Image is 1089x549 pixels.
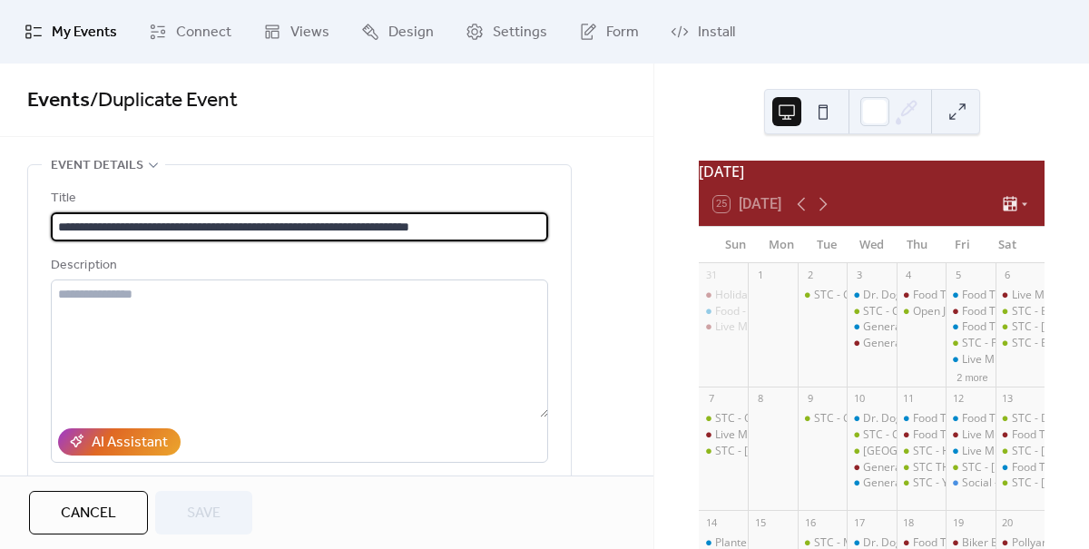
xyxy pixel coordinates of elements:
[897,304,946,319] div: Open Jam with Sam Wyatt @ STC @ Thu Sep 4, 2025 7pm - 11pm (CDT)
[996,336,1045,351] div: STC - EXHALE @ Sat Sep 6, 2025 7pm - 10pm (CDT)
[996,460,1045,475] div: Food Truck - Chuck’s Wood Fired Pizza - Roselle @ Sat Sep 13, 2025 5pm - 8pm (CST)
[897,444,946,459] div: STC - Happy Lobster @ Thu Sep 11, 2025 5pm - 9pm (CDT)
[699,161,1045,182] div: [DATE]
[699,411,748,426] div: STC - Outdoor Doggie Dining class @ 1pm - 2:30pm (CDT)
[847,304,896,319] div: STC - Charity Bike Ride with Sammy's Bikes @ Weekly from 6pm to 7:30pm on Wednesday from Wed May ...
[847,427,896,443] div: STC - Charity Bike Ride with Sammy's Bikes @ Weekly from 6pm to 7:30pm on Wednesday from Wed May ...
[949,368,995,384] button: 2 more
[699,288,748,303] div: Holiday Taproom Hours 12pm -10pm @ Sun Aug 31, 2025
[946,336,995,351] div: STC - Four Ds BBQ @ Fri Sep 5, 2025 5pm - 9pm (CDT)
[759,227,804,263] div: Mon
[939,227,985,263] div: Fri
[897,411,946,426] div: Food Truck - Dr Dogs - Roselle @ Thu Sep 11, 2025 5pm - 9pm (CDT)
[897,288,946,303] div: Food Truck - Tacos Los Jarochitos - Lemont @ Thu Sep 4, 2025 5pm - 9pm (CDT)
[996,319,1045,335] div: STC - Terry Byrne @ Sat Sep 6, 2025 2pm - 5pm (CDT)
[493,22,547,44] span: Settings
[27,81,90,121] a: Events
[852,269,866,282] div: 3
[704,392,718,406] div: 7
[946,288,995,303] div: Food Truck - Koris Koop -Roselle @ Fri Sep 5, 2025 5pm - 9pm (CDT)
[1001,515,1015,529] div: 20
[946,475,995,491] div: Social - Magician Pat Flanagan @ Fri Sep 12, 2025 8pm - 10:30pm (CDT)
[902,515,916,529] div: 18
[753,515,767,529] div: 15
[847,336,896,351] div: General Knowledge Trivia - Lemont @ Wed Sep 3, 2025 7pm - 9pm (CDT)
[11,7,131,56] a: My Events
[348,7,447,56] a: Design
[29,491,148,534] button: Cancel
[388,22,434,44] span: Design
[61,503,116,524] span: Cancel
[902,392,916,406] div: 11
[996,411,1045,426] div: STC - Dark Horse Grill @ Sat Sep 13, 2025 1pm - 5pm (CDT)
[946,352,995,368] div: Live Music - Billy Denton - Roselle @ Fri Sep 5, 2025 7pm - 10pm (CDT)
[951,392,965,406] div: 12
[699,304,748,319] div: Food - Good Stuff Eats - Roselle @ Sun Aug 31, 2025 1pm - 4pm (CDT)
[135,7,245,56] a: Connect
[897,475,946,491] div: STC - Yacht Rockettes @ Thu Sep 11, 2025 7pm - 10pm (CDT)
[847,460,896,475] div: General Knowledge Trivia - Lemont @ Wed Sep 10, 2025 7pm - 9pm (CDT)
[704,269,718,282] div: 31
[803,515,817,529] div: 16
[847,319,896,335] div: General Knowledge - Roselle @ Wed Sep 3, 2025 7pm - 9pm (CDT)
[90,81,238,121] span: / Duplicate Event
[985,227,1030,263] div: Sat
[715,411,1006,426] div: STC - Outdoor Doggie Dining class @ 1pm - 2:30pm (CDT)
[946,427,995,443] div: Live Music - Dan Colles - Lemont @ Fri Sep 12, 2025 7pm - 10pm (CDT)
[946,319,995,335] div: Food Truck- Uncle Cams Sandwiches - Roselle @ Fri Sep 5, 2025 5pm - 9pm (CDT)
[996,475,1045,491] div: STC - Matt Keen Band @ Sat Sep 13, 2025 7pm - 10pm (CDT)
[715,319,1002,335] div: Live Music - [PERSON_NAME] @ [DATE] 2pm - 5pm (CDT)
[715,304,1012,319] div: Food - Good Stuff Eats - Roselle @ [DATE] 1pm - 4pm (CDT)
[698,22,735,44] span: Install
[996,288,1045,303] div: Live Music- InFunktious Duo - Lemont @ Sat Sep 6, 2025 2pm - 5pm (CDT)
[565,7,652,56] a: Form
[715,288,954,303] div: Holiday Taproom Hours 12pm -10pm @ [DATE]
[996,304,1045,319] div: STC - Brew Town Bites @ Sat Sep 6, 2025 2pm - 7pm (CDT)
[951,269,965,282] div: 5
[715,427,1002,443] div: Live Music - [PERSON_NAME] @ [DATE] 2pm - 4pm (CDT)
[52,22,117,44] span: My Events
[852,392,866,406] div: 10
[798,411,847,426] div: STC - General Knowledge Trivia @ Tue Sep 9, 2025 7pm - 9pm (CDT)
[290,22,329,44] span: Views
[92,432,168,454] div: AI Assistant
[753,392,767,406] div: 8
[897,427,946,443] div: Food Truck - Tacos Los Jarochitos - Lemont @ Thu Sep 11, 2025 5pm - 9pm (CDT)
[798,288,847,303] div: STC - General Knowledge Trivia @ Tue Sep 2, 2025 7pm - 9pm (CDT)
[849,227,895,263] div: Wed
[946,444,995,459] div: Live Music - JD Kostyk - Roselle @ Fri Sep 12, 2025 7pm - 10pm (CDT)
[996,427,1045,443] div: Food Truck - Happy Times - Lemont @ Sat Sep 13, 2025 2pm - 6pm (CDT)
[699,319,748,335] div: Live Music - Shawn Salmon - Lemont @ Sun Aug 31, 2025 2pm - 5pm (CDT)
[847,411,896,426] div: Dr. Dog’s Food Truck - Roselle @ Weekly from 6pm to 9pm
[951,515,965,529] div: 19
[946,460,995,475] div: STC - Warren Douglas Band @ Fri Sep 12, 2025 7pm - 10pm (CDT)
[753,269,767,282] div: 1
[803,392,817,406] div: 9
[699,427,748,443] div: Live Music - Dylan Raymond - Lemont @ Sun Sep 7, 2025 2pm - 4pm (CDT)
[852,515,866,529] div: 17
[1001,269,1015,282] div: 6
[657,7,749,56] a: Install
[606,22,639,44] span: Form
[250,7,343,56] a: Views
[946,304,995,319] div: Food Truck - Pizza 750 - Lemont @ Fri Sep 5, 2025 5pm - 9pm (CDT)
[804,227,849,263] div: Tue
[452,7,561,56] a: Settings
[176,22,231,44] span: Connect
[51,188,544,210] div: Title
[51,155,143,177] span: Event details
[1001,392,1015,406] div: 13
[946,411,995,426] div: Food Truck - Da Wing Wagon/ Launch party - Roselle @ Fri Sep 12, 2025 5pm - 9pm (CDT)
[713,227,759,263] div: Sun
[902,269,916,282] div: 4
[894,227,939,263] div: Thu
[699,444,748,459] div: STC - Hunt House Creative Arts Center Adult Band Showcase @ Sun Sep 7, 2025 5pm - 7pm (CDT)STC - ...
[847,475,896,491] div: General Knowledge Trivia - Roselle @ Wed Sep 10, 2025 7pm - 9pm (CDT)
[847,444,896,459] div: STC - Stadium Street Eats @ Wed Sep 10, 2025 6pm - 9pm (CDT)
[58,428,181,456] button: AI Assistant
[897,460,946,475] div: STC THEME NIGHT - YACHT ROCK @ Thu Sep 11, 2025 6pm - 10pm (CDT)
[847,288,896,303] div: Dr. Dog’s Food Truck - Roselle @ Weekly from 6pm to 9pm
[51,255,544,277] div: Description
[704,515,718,529] div: 14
